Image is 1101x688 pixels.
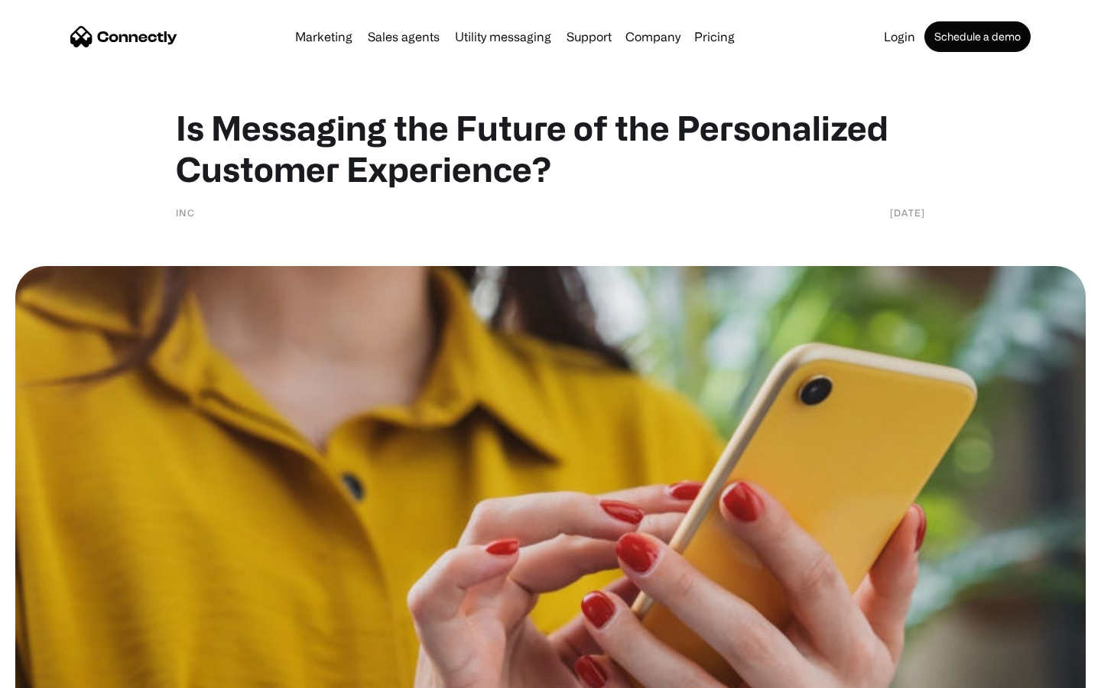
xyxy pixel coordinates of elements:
[362,31,446,43] a: Sales agents
[890,205,925,220] div: [DATE]
[924,21,1031,52] a: Schedule a demo
[688,31,741,43] a: Pricing
[31,661,92,683] ul: Language list
[449,31,557,43] a: Utility messaging
[15,661,92,683] aside: Language selected: English
[289,31,359,43] a: Marketing
[560,31,618,43] a: Support
[176,205,195,220] div: Inc
[176,107,925,190] h1: Is Messaging the Future of the Personalized Customer Experience?
[625,26,680,47] div: Company
[878,31,921,43] a: Login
